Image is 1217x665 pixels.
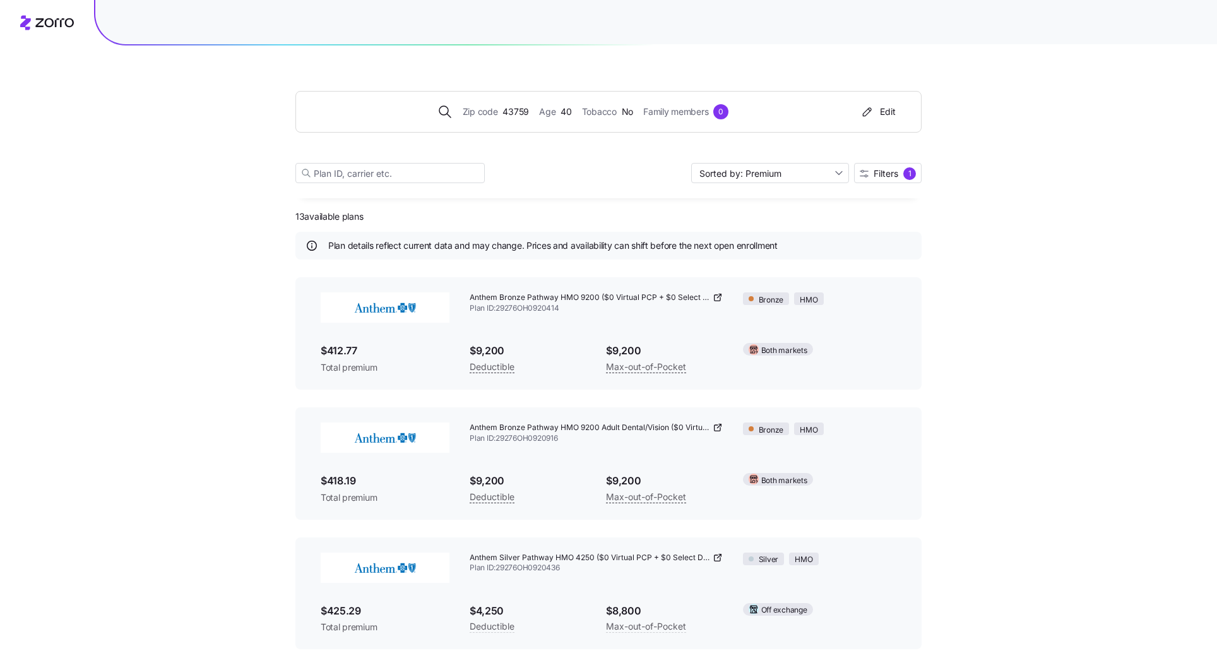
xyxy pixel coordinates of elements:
[761,345,807,357] span: Both markets
[470,343,586,359] span: $9,200
[470,553,710,563] span: Anthem Silver Pathway HMO 4250 ($0 Virtual PCP + $0 Select Drugs)
[800,424,817,436] span: HMO
[321,292,449,323] img: Anthem
[470,619,514,634] span: Deductible
[606,619,686,634] span: Max-out-of-Pocket
[855,102,901,122] button: Edit
[295,163,485,183] input: Plan ID, carrier etc.
[713,104,728,119] div: 0
[860,105,896,118] div: Edit
[874,169,898,178] span: Filters
[328,239,778,252] span: Plan details reflect current data and may change. Prices and availability can shift before the ne...
[561,105,571,119] span: 40
[321,603,449,619] span: $425.29
[759,424,784,436] span: Bronze
[470,489,514,505] span: Deductible
[854,163,922,183] button: Filters1
[470,603,586,619] span: $4,250
[903,167,916,180] div: 1
[800,294,817,306] span: HMO
[321,621,449,633] span: Total premium
[470,473,586,489] span: $9,200
[643,105,708,119] span: Family members
[606,489,686,505] span: Max-out-of-Pocket
[321,361,449,374] span: Total premium
[606,359,686,374] span: Max-out-of-Pocket
[321,422,449,453] img: Anthem
[295,210,363,223] span: 13 available plans
[470,422,710,433] span: Anthem Bronze Pathway HMO 9200 Adult Dental/Vision ($0 Virtual PCP + $0 Select Drugs)
[470,292,710,303] span: Anthem Bronze Pathway HMO 9200 ($0 Virtual PCP + $0 Select Drugs)
[606,603,722,619] span: $8,800
[622,105,633,119] span: No
[470,433,723,444] span: Plan ID: 29276OH0920916
[321,473,449,489] span: $418.19
[470,359,514,374] span: Deductible
[795,554,812,566] span: HMO
[606,473,722,489] span: $9,200
[470,303,723,314] span: Plan ID: 29276OH0920414
[606,343,722,359] span: $9,200
[321,491,449,504] span: Total premium
[582,105,617,119] span: Tobacco
[761,475,807,487] span: Both markets
[759,554,779,566] span: Silver
[321,343,449,359] span: $412.77
[470,563,723,573] span: Plan ID: 29276OH0920436
[463,105,498,119] span: Zip code
[761,604,807,616] span: Off exchange
[691,163,849,183] input: Sort by
[759,294,784,306] span: Bronze
[539,105,555,119] span: Age
[502,105,529,119] span: 43759
[321,553,449,583] img: Anthem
